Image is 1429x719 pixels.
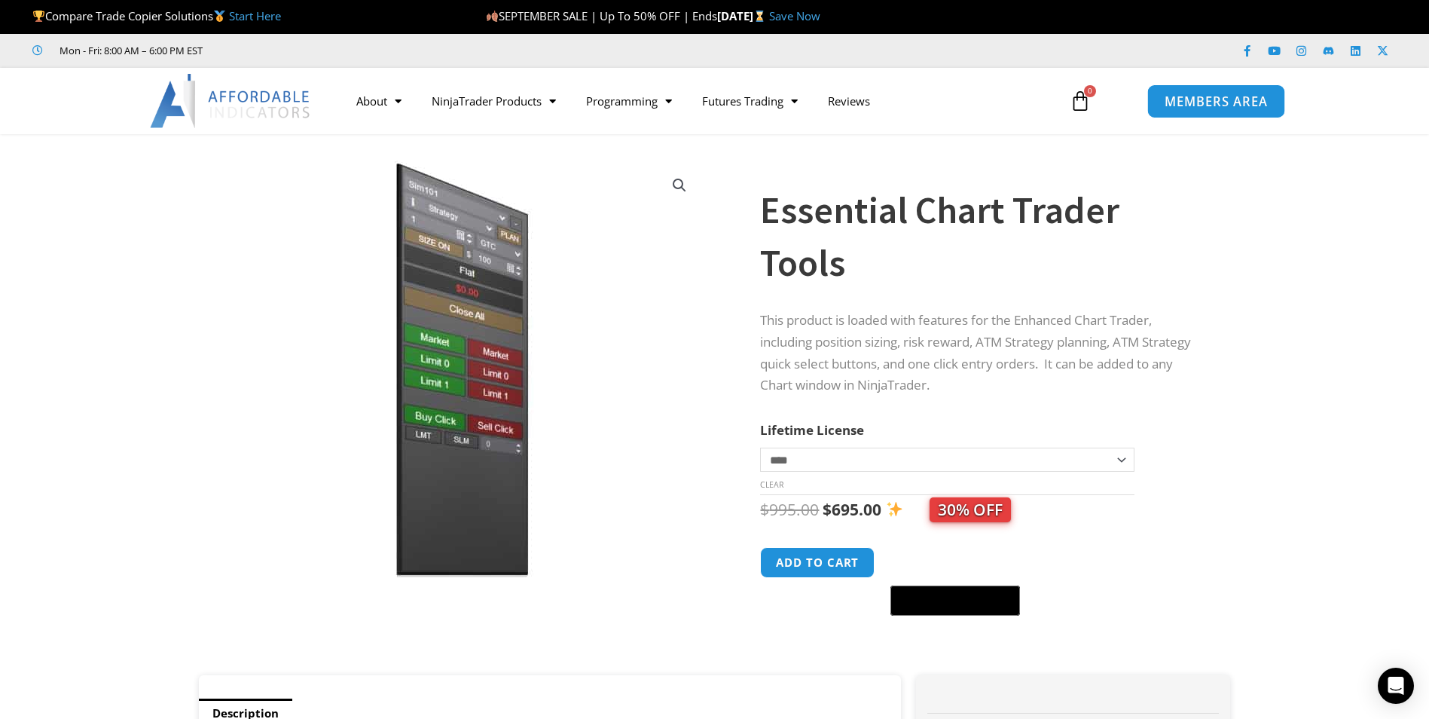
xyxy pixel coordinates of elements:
iframe: Secure express checkout frame [887,545,1023,581]
a: Reviews [813,84,885,118]
bdi: 695.00 [823,499,881,520]
span: SEPTEMBER SALE | Up To 50% OFF | Ends [486,8,717,23]
img: 🥇 [214,11,225,22]
a: NinjaTrader Products [417,84,571,118]
a: Clear options [760,479,783,490]
span: $ [760,499,769,520]
span: 30% OFF [930,497,1011,522]
img: ✨ [887,501,902,517]
a: View full-screen image gallery [666,172,693,199]
span: Mon - Fri: 8:00 AM – 6:00 PM EST [56,41,203,60]
iframe: PayPal Message 1 [760,625,1200,638]
img: Essential Chart Trader Tools | Affordable Indicators – NinjaTrader [220,161,704,577]
div: Open Intercom Messenger [1378,668,1414,704]
img: ⌛ [754,11,765,22]
a: Programming [571,84,687,118]
span: Compare Trade Copier Solutions [32,8,281,23]
label: Lifetime License [760,421,864,439]
a: Start Here [229,8,281,23]
iframe: Customer reviews powered by Trustpilot [224,43,450,58]
span: 0 [1084,85,1096,97]
a: About [341,84,417,118]
h1: Essential Chart Trader Tools [760,184,1200,289]
a: MEMBERS AREA [1147,84,1285,118]
img: LogoAI | Affordable Indicators – NinjaTrader [150,74,312,128]
img: 🏆 [33,11,44,22]
a: 0 [1047,79,1113,123]
button: Buy with GPay [890,586,1020,616]
a: Futures Trading [687,84,813,118]
nav: Menu [341,84,1052,118]
bdi: 995.00 [760,499,819,520]
span: MEMBERS AREA [1165,95,1268,108]
strong: [DATE] [717,8,769,23]
a: Save Now [769,8,820,23]
button: Add to cart [760,547,875,578]
p: This product is loaded with features for the Enhanced Chart Trader, including position sizing, ri... [760,310,1200,397]
img: 🍂 [487,11,498,22]
span: $ [823,499,832,520]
